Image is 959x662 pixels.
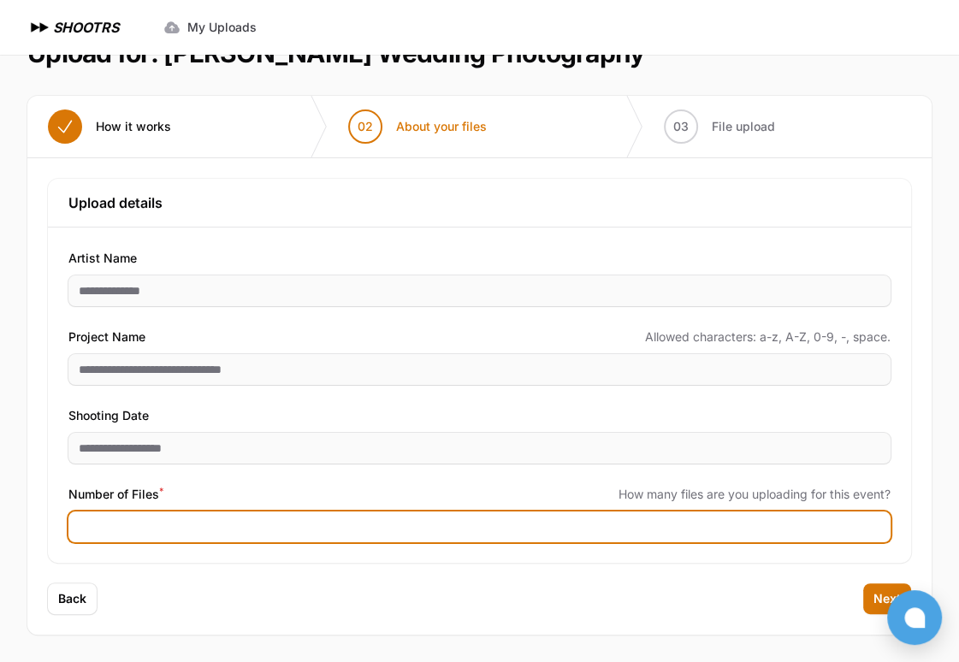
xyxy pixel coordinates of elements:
span: Project Name [68,327,145,347]
span: Next [873,590,901,607]
span: How it works [96,118,171,135]
img: SHOOTRS [27,17,53,38]
span: 02 [358,118,373,135]
button: How it works [27,96,192,157]
h1: SHOOTRS [53,17,119,38]
span: 03 [673,118,689,135]
a: My Uploads [153,12,267,43]
button: 02 About your files [328,96,507,157]
span: How many files are you uploading for this event? [619,486,891,503]
button: Back [48,583,97,614]
h3: Upload details [68,192,891,213]
span: File upload [712,118,775,135]
button: Next [863,583,911,614]
span: Number of Files [68,484,163,505]
span: My Uploads [187,19,257,36]
a: SHOOTRS SHOOTRS [27,17,119,38]
span: Allowed characters: a-z, A-Z, 0-9, -, space. [645,328,891,346]
button: 03 File upload [643,96,796,157]
span: Artist Name [68,248,137,269]
span: Back [58,590,86,607]
button: Open chat window [887,590,942,645]
span: Shooting Date [68,405,149,426]
span: About your files [396,118,487,135]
